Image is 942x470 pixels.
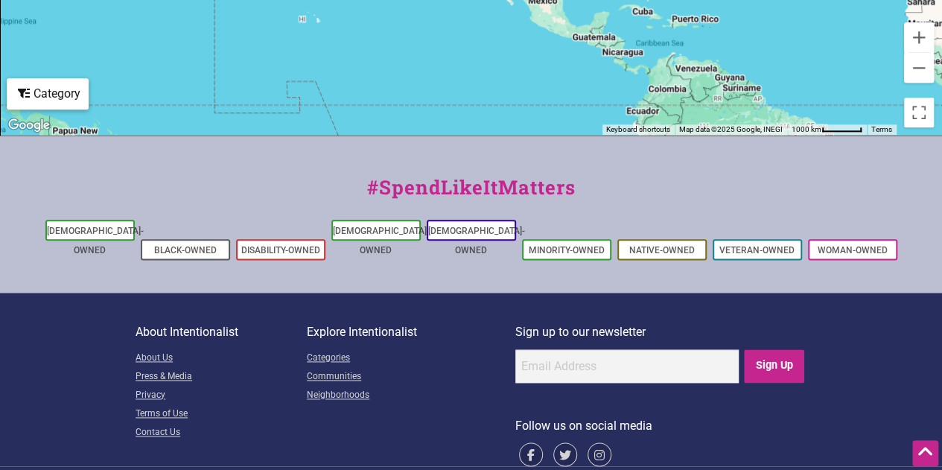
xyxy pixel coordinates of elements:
p: About Intentionalist [136,323,307,342]
a: Press & Media [136,368,307,387]
a: Disability-Owned [241,245,320,255]
a: [DEMOGRAPHIC_DATA]-Owned [47,226,144,255]
a: Terms (opens in new tab) [871,125,892,133]
a: Minority-Owned [529,245,605,255]
p: Sign up to our newsletter [515,323,806,342]
a: Categories [307,349,515,368]
img: Google [4,115,54,135]
a: [DEMOGRAPHIC_DATA]-Owned [428,226,525,255]
a: [DEMOGRAPHIC_DATA]-Owned [333,226,430,255]
input: Sign Up [744,349,804,383]
div: Filter by category [7,78,89,109]
button: Zoom out [904,53,934,83]
a: About Us [136,349,307,368]
a: Woman-Owned [818,245,888,255]
span: 1000 km [792,125,821,133]
input: Email Address [515,349,739,383]
button: Keyboard shortcuts [606,124,670,135]
a: Privacy [136,387,307,405]
button: Toggle fullscreen view [903,97,935,128]
button: Zoom in [904,22,934,52]
a: Contact Us [136,424,307,442]
a: Communities [307,368,515,387]
a: Terms of Use [136,405,307,424]
p: Follow us on social media [515,416,806,436]
button: Map Scale: 1000 km per 51 pixels [787,124,867,135]
a: Open this area in Google Maps (opens a new window) [4,115,54,135]
span: Map data ©2025 Google, INEGI [679,125,783,133]
div: Category [8,80,87,108]
a: Black-Owned [154,245,217,255]
div: Scroll Back to Top [912,440,938,466]
a: Native-Owned [629,245,695,255]
a: Veteran-Owned [719,245,795,255]
a: Neighborhoods [307,387,515,405]
p: Explore Intentionalist [307,323,515,342]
